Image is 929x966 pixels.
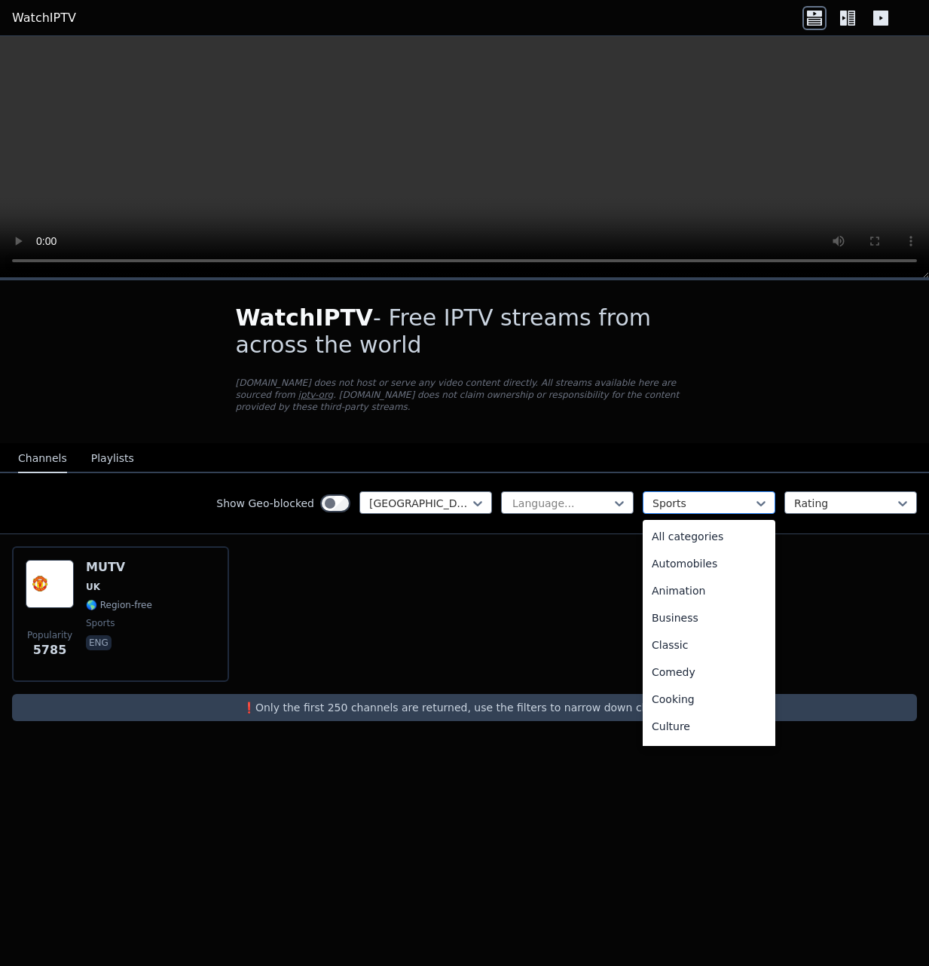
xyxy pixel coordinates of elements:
div: Animation [643,577,775,604]
span: 5785 [33,641,67,659]
div: Business [643,604,775,631]
span: Popularity [27,629,72,641]
button: Playlists [91,445,134,473]
button: Channels [18,445,67,473]
a: WatchIPTV [12,9,76,27]
p: eng [86,635,112,650]
span: sports [86,617,115,629]
div: Automobiles [643,550,775,577]
span: WatchIPTV [236,304,374,331]
label: Show Geo-blocked [216,496,314,511]
p: ❗️Only the first 250 channels are returned, use the filters to narrow down channels. [18,700,911,715]
p: [DOMAIN_NAME] does not host or serve any video content directly. All streams available here are s... [236,377,694,413]
span: 🌎 Region-free [86,599,152,611]
div: Cooking [643,686,775,713]
div: Culture [643,713,775,740]
div: All categories [643,523,775,550]
h6: MUTV [86,560,152,575]
div: Documentary [643,740,775,767]
div: Classic [643,631,775,659]
a: iptv-org [298,390,334,400]
span: UK [86,581,100,593]
img: MUTV [26,560,74,608]
h1: - Free IPTV streams from across the world [236,304,694,359]
div: Comedy [643,659,775,686]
